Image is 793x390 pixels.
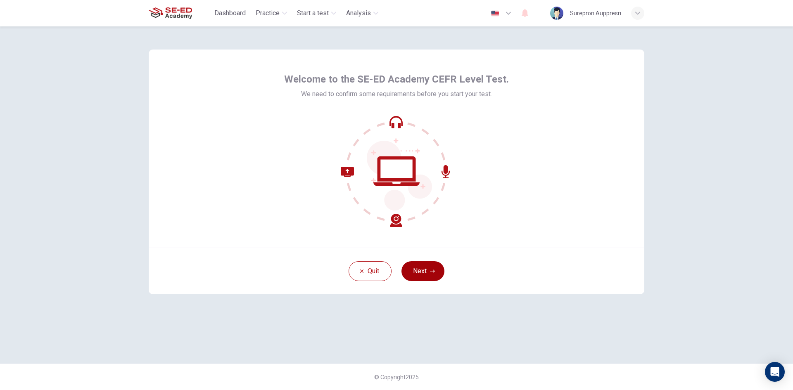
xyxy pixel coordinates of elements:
span: We need to confirm some requirements before you start your test. [301,89,492,99]
button: Next [401,261,444,281]
img: en [490,10,500,17]
button: Quit [349,261,392,281]
button: Dashboard [211,6,249,21]
span: Welcome to the SE-ED Academy CEFR Level Test. [284,73,509,86]
button: Start a test [294,6,340,21]
span: Practice [256,8,280,18]
img: Profile picture [550,7,563,20]
button: Analysis [343,6,382,21]
span: Dashboard [214,8,246,18]
span: Analysis [346,8,371,18]
div: Surepron Auppresri [570,8,621,18]
span: © Copyright 2025 [374,374,419,381]
button: Practice [252,6,290,21]
img: SE-ED Academy logo [149,5,192,21]
div: Open Intercom Messenger [765,362,785,382]
span: Start a test [297,8,329,18]
a: SE-ED Academy logo [149,5,211,21]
